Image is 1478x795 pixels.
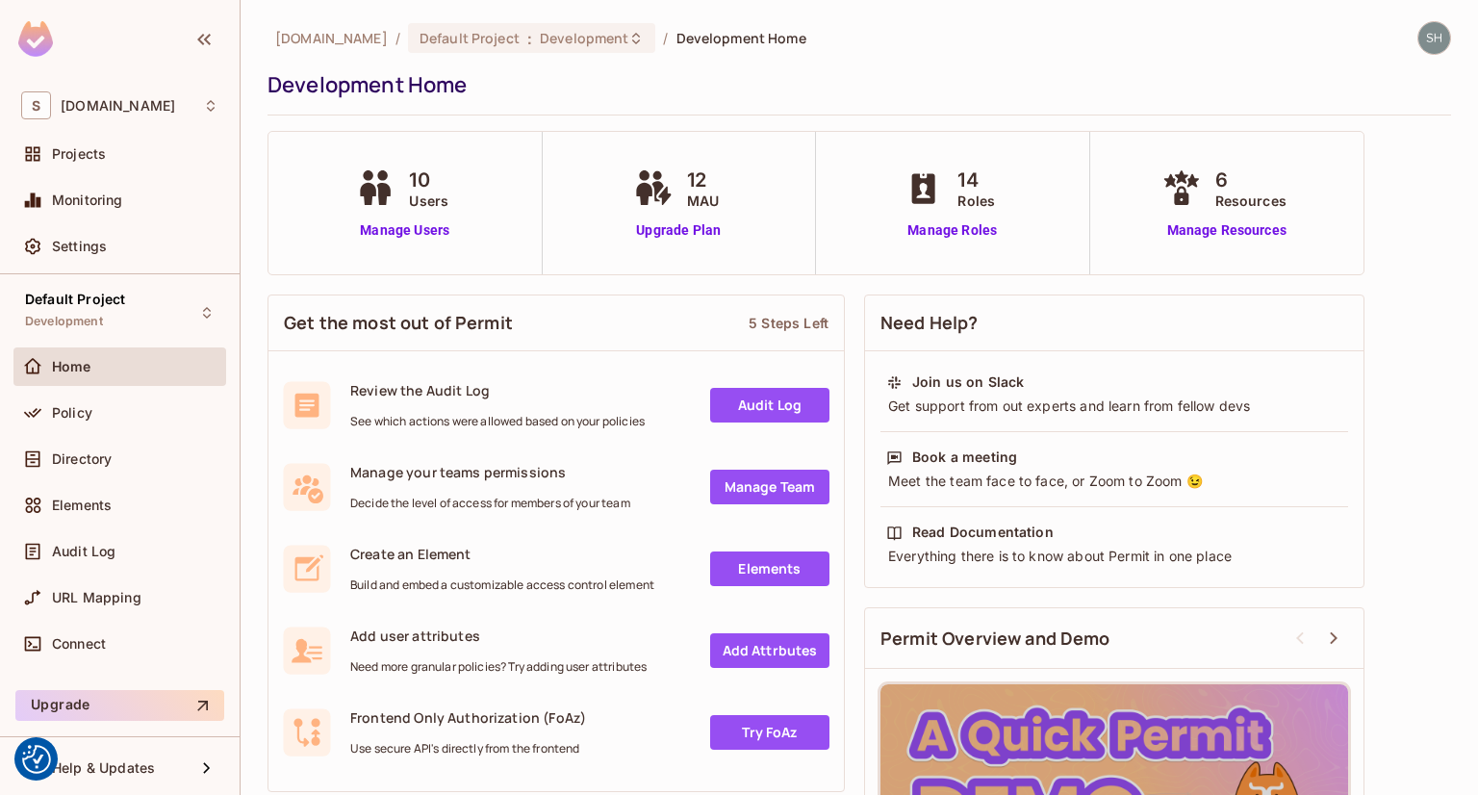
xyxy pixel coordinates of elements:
img: SReyMgAAAABJRU5ErkJggg== [18,21,53,57]
span: Workspace: sea.live [61,98,175,114]
span: Roles [957,191,995,211]
span: Default Project [420,29,520,47]
span: 12 [687,166,719,194]
span: the active workspace [275,29,388,47]
span: Users [409,191,448,211]
button: Consent Preferences [22,745,51,774]
span: Home [52,359,91,374]
div: 5 Steps Left [749,314,828,332]
a: Manage Users [351,220,458,241]
div: Everything there is to know about Permit in one place [886,547,1342,566]
span: Build and embed a customizable access control element [350,577,654,593]
div: Read Documentation [912,523,1054,542]
span: Audit Log [52,544,115,559]
span: Development Home [676,29,806,47]
span: Projects [52,146,106,162]
span: Directory [52,451,112,467]
span: Monitoring [52,192,123,208]
div: Meet the team face to face, or Zoom to Zoom 😉 [886,472,1342,491]
span: 14 [957,166,995,194]
span: Frontend Only Authorization (FoAz) [350,708,586,727]
span: Review the Audit Log [350,381,645,399]
a: Add Attrbutes [710,633,829,668]
span: Settings [52,239,107,254]
a: Audit Log [710,388,829,423]
span: Connect [52,636,106,652]
span: 10 [409,166,448,194]
li: / [663,29,668,47]
a: Upgrade Plan [629,220,728,241]
span: Need more granular policies? Try adding user attributes [350,659,647,675]
span: Permit Overview and Demo [880,627,1110,651]
span: Decide the level of access for members of your team [350,496,630,511]
span: Help & Updates [52,760,155,776]
span: Need Help? [880,311,979,335]
div: Join us on Slack [912,372,1024,392]
span: Resources [1215,191,1287,211]
span: Get the most out of Permit [284,311,513,335]
a: Manage Resources [1158,220,1296,241]
span: Development [25,314,103,329]
span: Elements [52,498,112,513]
span: 6 [1215,166,1287,194]
span: Default Project [25,292,125,307]
span: Development [540,29,628,47]
span: Add user attributes [350,627,647,645]
div: Development Home [268,70,1441,99]
div: Book a meeting [912,448,1017,467]
a: Elements [710,551,829,586]
span: Create an Element [350,545,654,563]
span: : [526,31,533,46]
button: Upgrade [15,690,224,721]
a: Try FoAz [710,715,829,750]
span: Manage your teams permissions [350,463,630,481]
img: Revisit consent button [22,745,51,774]
span: Policy [52,405,92,421]
span: S [21,91,51,119]
span: See which actions were allowed based on your policies [350,414,645,429]
a: Manage Team [710,470,829,504]
span: Use secure API's directly from the frontend [350,741,586,757]
a: Manage Roles [900,220,1005,241]
li: / [395,29,400,47]
span: URL Mapping [52,590,141,605]
span: MAU [687,191,719,211]
img: shyamalan.chemmery@testshipping.com [1418,22,1450,54]
div: Get support from out experts and learn from fellow devs [886,397,1342,416]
